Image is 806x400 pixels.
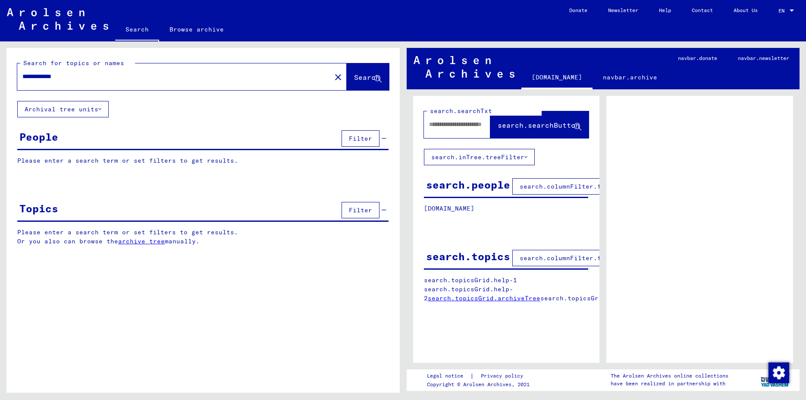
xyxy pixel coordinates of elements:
[611,380,728,387] p: have been realized in partnership with
[427,372,470,381] a: Legal notice
[424,204,589,213] p: [DOMAIN_NAME]
[354,73,380,82] span: Search
[474,372,533,381] a: Privacy policy
[424,276,589,303] p: search.topicsGrid.help-1 search.topicsGrid.help-2 search.topicsGrid.manually.
[668,48,728,69] a: navbar.donate
[426,249,510,264] div: search.topics
[19,201,58,216] div: Topics
[159,19,234,40] a: Browse archive
[115,19,159,41] a: Search
[759,369,791,391] img: yv_logo.png
[512,178,627,195] button: search.columnFilter.filter
[428,294,540,302] a: search.topicsGrid.archiveTree
[728,48,800,69] a: navbar.newsletter
[427,381,533,388] p: Copyright © Arolsen Archives, 2021
[17,228,389,246] p: Please enter a search term or set filters to get results. Or you also can browse the manually.
[333,72,343,82] mat-icon: close
[17,156,389,165] p: Please enter a search term or set filters to get results.
[490,111,589,138] button: search.searchButton
[768,362,789,383] div: Change consent
[347,63,389,90] button: Search
[329,68,347,85] button: Clear
[426,177,510,192] div: search.people
[414,56,515,78] img: Arolsen_neg.svg
[342,202,379,218] button: Filter
[521,67,593,89] a: [DOMAIN_NAME]
[19,129,58,145] div: People
[430,107,492,115] mat-label: search.searchTxt
[520,183,620,190] span: search.columnFilter.filter
[349,206,372,214] span: Filter
[778,8,788,14] span: EN
[7,8,108,30] img: Arolsen_neg.svg
[427,372,533,381] div: |
[23,59,124,67] mat-label: Search for topics or names
[520,254,620,262] span: search.columnFilter.filter
[17,101,109,117] button: Archival tree units
[342,130,379,147] button: Filter
[498,121,580,129] span: search.searchButton
[611,372,728,380] p: The Arolsen Archives online collections
[593,67,668,88] a: navbar.archive
[424,149,535,165] button: search.inTree.treeFilter
[512,250,627,266] button: search.columnFilter.filter
[768,362,789,383] img: Change consent
[349,135,372,142] span: Filter
[118,237,165,245] a: archive tree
